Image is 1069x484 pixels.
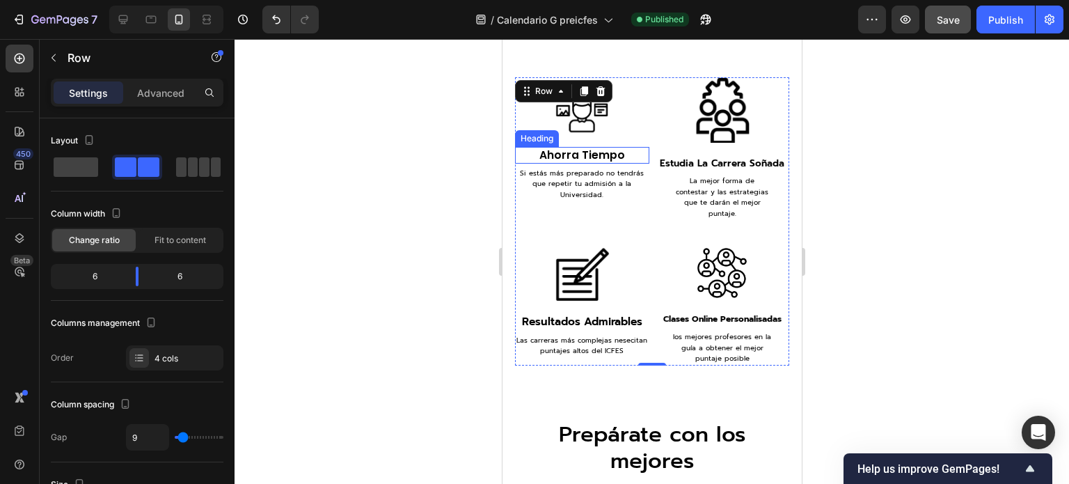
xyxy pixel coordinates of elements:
span: Fit to content [155,234,206,247]
div: 6 [150,267,221,286]
div: 6 [54,267,125,286]
button: Show survey - Help us improve GemPages! [857,460,1038,477]
input: Auto [127,425,168,450]
div: Layout [51,132,97,150]
button: Publish [976,6,1035,33]
span: / [491,13,494,27]
button: 7 [6,6,104,33]
p: Advanced [137,86,184,100]
span: Change ratio [69,234,120,247]
span: Save [937,14,960,26]
div: 4 cols [155,352,220,365]
span: Help us improve GemPages! [857,462,1022,476]
p: Row [68,49,186,66]
div: Columns management [51,314,159,333]
div: 450 [13,148,33,159]
div: Beta [10,255,33,266]
div: Column spacing [51,396,134,414]
div: Gap [51,431,67,444]
p: 7 [91,11,97,28]
div: Undo/Redo [262,6,319,33]
span: Published [645,13,683,26]
div: Publish [988,13,1023,27]
p: Settings [69,86,108,100]
div: Order [51,352,74,364]
div: Open Intercom Messenger [1022,416,1055,449]
button: Save [925,6,971,33]
iframe: Design area [502,39,802,484]
span: Calendario G preicfes [497,13,598,27]
div: Column width [51,205,125,224]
